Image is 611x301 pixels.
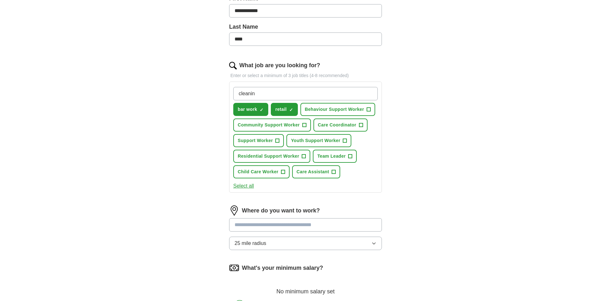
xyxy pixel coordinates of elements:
[229,281,382,296] div: No minimum salary set
[292,165,340,178] button: Care Assistant
[233,103,268,116] button: bar work✓
[286,134,351,147] button: Youth Support Worker
[242,206,320,215] label: Where do you want to work?
[242,264,323,272] label: What's your minimum salary?
[239,61,320,70] label: What job are you looking for?
[271,103,298,116] button: retail✓
[229,62,237,69] img: search.png
[275,106,287,113] span: retail
[318,122,356,128] span: Care Coordinator
[233,165,290,178] button: Child Care Worker
[229,237,382,250] button: 25 mile radius
[238,137,273,144] span: Support Worker
[229,23,382,31] label: Last Name
[238,168,278,175] span: Child Care Worker
[238,153,299,160] span: Residential Support Worker
[238,122,300,128] span: Community Support Worker
[300,103,375,116] button: Behaviour Support Worker
[305,106,364,113] span: Behaviour Support Worker
[233,134,284,147] button: Support Worker
[289,107,293,112] span: ✓
[233,87,378,100] input: Type a job title and press enter
[229,72,382,79] p: Enter or select a minimum of 3 job titles (4-8 recommended)
[317,153,346,160] span: Team Leader
[313,150,357,163] button: Team Leader
[260,107,263,112] span: ✓
[233,118,311,132] button: Community Support Worker
[313,118,368,132] button: Care Coordinator
[297,168,329,175] span: Care Assistant
[233,150,310,163] button: Residential Support Worker
[291,137,340,144] span: Youth Support Worker
[229,263,239,273] img: salary.png
[235,240,266,247] span: 25 mile radius
[229,205,239,216] img: location.png
[238,106,257,113] span: bar work
[233,182,254,190] button: Select all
